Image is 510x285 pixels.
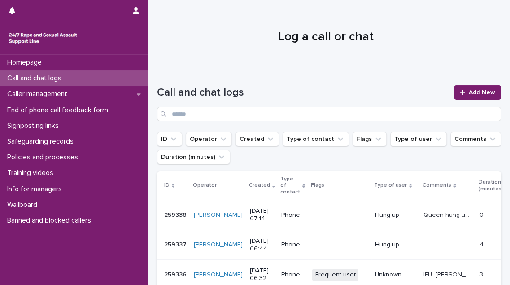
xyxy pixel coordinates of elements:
p: Phone [281,241,304,249]
p: ID [164,180,170,190]
a: [PERSON_NAME] [194,211,243,219]
p: Caller management [4,90,74,98]
p: - [423,239,427,249]
p: Safeguarding records [4,137,81,146]
button: Type of contact [283,132,349,146]
p: Queen hung up after operator offered 35 minutes [423,210,474,219]
p: 4 [479,239,485,249]
p: End of phone call feedback form [4,106,115,114]
p: Policies and processes [4,153,85,162]
p: Type of contact [280,174,300,197]
button: Duration (minutes) [157,150,230,164]
p: Homepage [4,58,49,67]
p: Banned and blocked callers [4,216,98,225]
p: Hung up [375,211,416,219]
a: [PERSON_NAME] [194,271,243,279]
p: 259336 [164,269,188,279]
h1: Log a call or chat [157,30,495,45]
span: Add New [469,89,495,96]
p: 3 [479,269,485,279]
a: Add New [454,85,501,100]
p: Flags [311,180,324,190]
p: Operator [193,180,217,190]
p: 0 [479,210,485,219]
p: Phone [281,211,304,219]
p: - [312,211,368,219]
button: Operator [186,132,232,146]
p: Created [249,180,270,190]
p: - [312,241,368,249]
p: Call and chat logs [4,74,69,83]
p: IFU- Rachel- hung up when operator gave them the message on their profile [423,269,474,279]
p: [DATE] 06:32 [250,267,274,282]
button: Type of user [390,132,447,146]
p: Type of user [374,180,407,190]
button: Comments [450,132,501,146]
span: Frequent user [312,269,360,281]
p: Signposting links [4,122,66,130]
button: Flags [353,132,387,146]
img: rhQMoQhaT3yELyF149Cw [7,29,79,47]
a: [PERSON_NAME] [194,241,243,249]
p: Unknown [375,271,416,279]
p: 259338 [164,210,188,219]
button: ID [157,132,182,146]
p: Hung up [375,241,416,249]
p: Phone [281,271,304,279]
p: Info for managers [4,185,69,193]
p: Training videos [4,169,61,177]
p: [DATE] 07:14 [250,207,274,223]
p: Wallboard [4,201,44,209]
p: 259337 [164,239,188,249]
p: Duration (minutes) [479,177,503,194]
button: Created [235,132,279,146]
input: Search [157,107,501,121]
p: [DATE] 06:44 [250,237,274,253]
p: Comments [423,180,451,190]
h1: Call and chat logs [157,86,449,99]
